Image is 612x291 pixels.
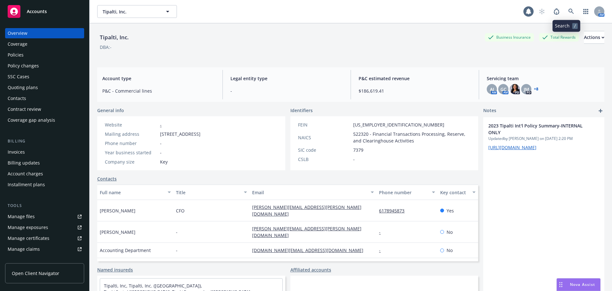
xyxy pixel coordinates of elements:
[550,5,563,18] a: Report a Bug
[539,33,579,41] div: Total Rewards
[5,147,84,157] a: Invoices
[353,147,363,153] span: 7379
[298,134,351,141] div: NAICS
[8,61,39,71] div: Policy changes
[353,156,355,163] span: -
[97,107,124,114] span: General info
[97,266,133,273] a: Named insureds
[160,140,162,147] span: -
[8,72,29,82] div: SSC Cases
[487,75,599,82] span: Servicing team
[298,156,351,163] div: CSLB
[535,5,548,18] a: Start snowing
[97,5,177,18] button: Tipalti, Inc.
[5,222,84,233] span: Manage exposures
[5,104,84,114] a: Contract review
[230,88,343,94] span: -
[440,189,469,196] div: Key contact
[160,131,200,137] span: [STREET_ADDRESS]
[379,247,386,253] a: -
[230,75,343,82] span: Legal entity type
[176,189,240,196] div: Title
[160,122,162,128] a: -
[8,169,43,179] div: Account charges
[160,158,168,165] span: Key
[5,93,84,103] a: Contacts
[8,115,55,125] div: Coverage gap analysis
[105,121,157,128] div: Website
[8,104,41,114] div: Contract review
[102,75,215,82] span: Account type
[176,207,185,214] span: CFO
[252,226,361,238] a: [PERSON_NAME][EMAIL_ADDRESS][PERSON_NAME][DOMAIN_NAME]
[483,107,496,115] span: Notes
[8,147,25,157] div: Invoices
[290,107,313,114] span: Identifiers
[557,279,565,291] div: Drag to move
[97,185,173,200] button: Full name
[173,185,250,200] button: Title
[488,122,583,136] span: 2023 Tipalti Int'l Policy Summary-INTERNAL ONLY
[105,131,157,137] div: Mailing address
[105,149,157,156] div: Year business started
[252,247,368,253] a: [DOMAIN_NAME][EMAIL_ADDRESS][DOMAIN_NAME]
[104,283,202,289] a: Tipalti, Inc, Tipalti, Inc. ([GEOGRAPHIC_DATA]),
[103,8,158,15] span: Tipalti, Inc.
[105,158,157,165] div: Company size
[12,270,59,277] span: Open Client Navigator
[176,247,178,254] span: -
[252,189,367,196] div: Email
[8,222,48,233] div: Manage exposures
[447,229,453,235] span: No
[485,33,534,41] div: Business Insurance
[570,282,595,287] span: Nova Assist
[8,93,26,103] div: Contacts
[100,229,135,235] span: [PERSON_NAME]
[359,88,471,94] span: $186,619.41
[376,185,437,200] button: Phone number
[8,255,38,265] div: Manage BORs
[500,86,506,93] span: GC
[5,255,84,265] a: Manage BORs
[8,50,24,60] div: Policies
[438,185,478,200] button: Key contact
[5,72,84,82] a: SSC Cases
[8,211,35,222] div: Manage files
[379,189,428,196] div: Phone number
[5,244,84,254] a: Manage claims
[5,169,84,179] a: Account charges
[8,233,49,243] div: Manage certificates
[488,136,599,142] span: Updated by [PERSON_NAME] on [DATE] 2:20 PM
[5,82,84,93] a: Quoting plans
[8,180,45,190] div: Installment plans
[8,244,40,254] div: Manage claims
[5,138,84,144] div: Billing
[584,31,604,44] button: Actions
[557,278,601,291] button: Nova Assist
[379,229,386,235] a: -
[584,31,604,43] div: Actions
[8,39,27,49] div: Coverage
[252,204,361,217] a: [PERSON_NAME][EMAIL_ADDRESS][PERSON_NAME][DOMAIN_NAME]
[579,5,592,18] a: Switch app
[176,229,178,235] span: -
[490,86,494,93] span: AJ
[353,131,471,144] span: 522320 - Financial Transactions Processing, Reserve, and Clearinghouse Activities
[447,247,453,254] span: No
[97,33,131,42] div: Tipalti, Inc.
[5,50,84,60] a: Policies
[100,189,164,196] div: Full name
[100,44,112,50] div: DBA: -
[5,3,84,20] a: Accounts
[597,107,604,115] a: add
[8,158,40,168] div: Billing updates
[359,75,471,82] span: P&C estimated revenue
[5,61,84,71] a: Policy changes
[97,175,117,182] a: Contacts
[5,39,84,49] a: Coverage
[5,233,84,243] a: Manage certificates
[250,185,376,200] button: Email
[5,115,84,125] a: Coverage gap analysis
[5,180,84,190] a: Installment plans
[524,86,529,93] span: JM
